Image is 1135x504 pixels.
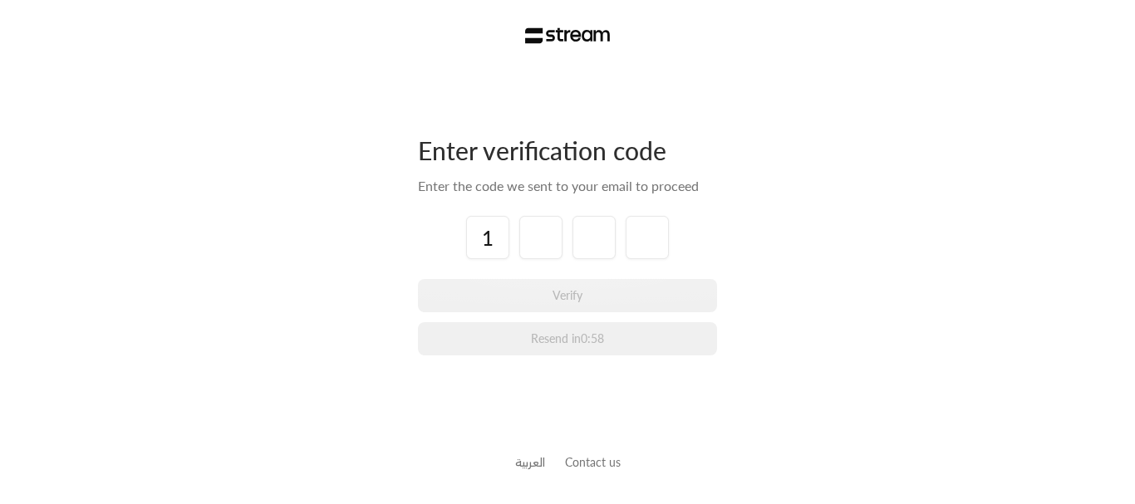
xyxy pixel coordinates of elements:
button: Contact us [565,453,621,471]
a: العربية [515,447,545,477]
a: Contact us [565,455,621,469]
img: Stream Logo [525,27,611,44]
div: Enter the code we sent to your email to proceed [418,176,717,196]
div: Enter verification code [418,135,717,166]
